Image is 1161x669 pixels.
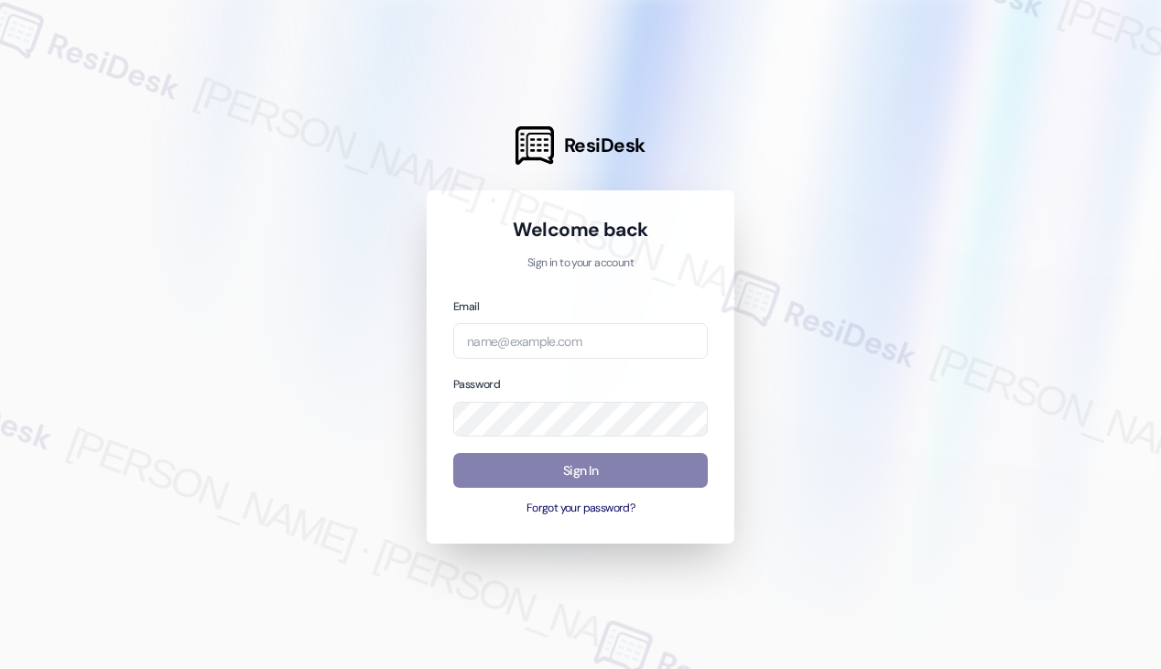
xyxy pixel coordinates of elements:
[453,377,500,392] label: Password
[515,126,554,165] img: ResiDesk Logo
[453,323,708,359] input: name@example.com
[453,255,708,272] p: Sign in to your account
[453,453,708,489] button: Sign In
[453,299,479,314] label: Email
[564,133,646,158] span: ResiDesk
[453,217,708,243] h1: Welcome back
[453,501,708,517] button: Forgot your password?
